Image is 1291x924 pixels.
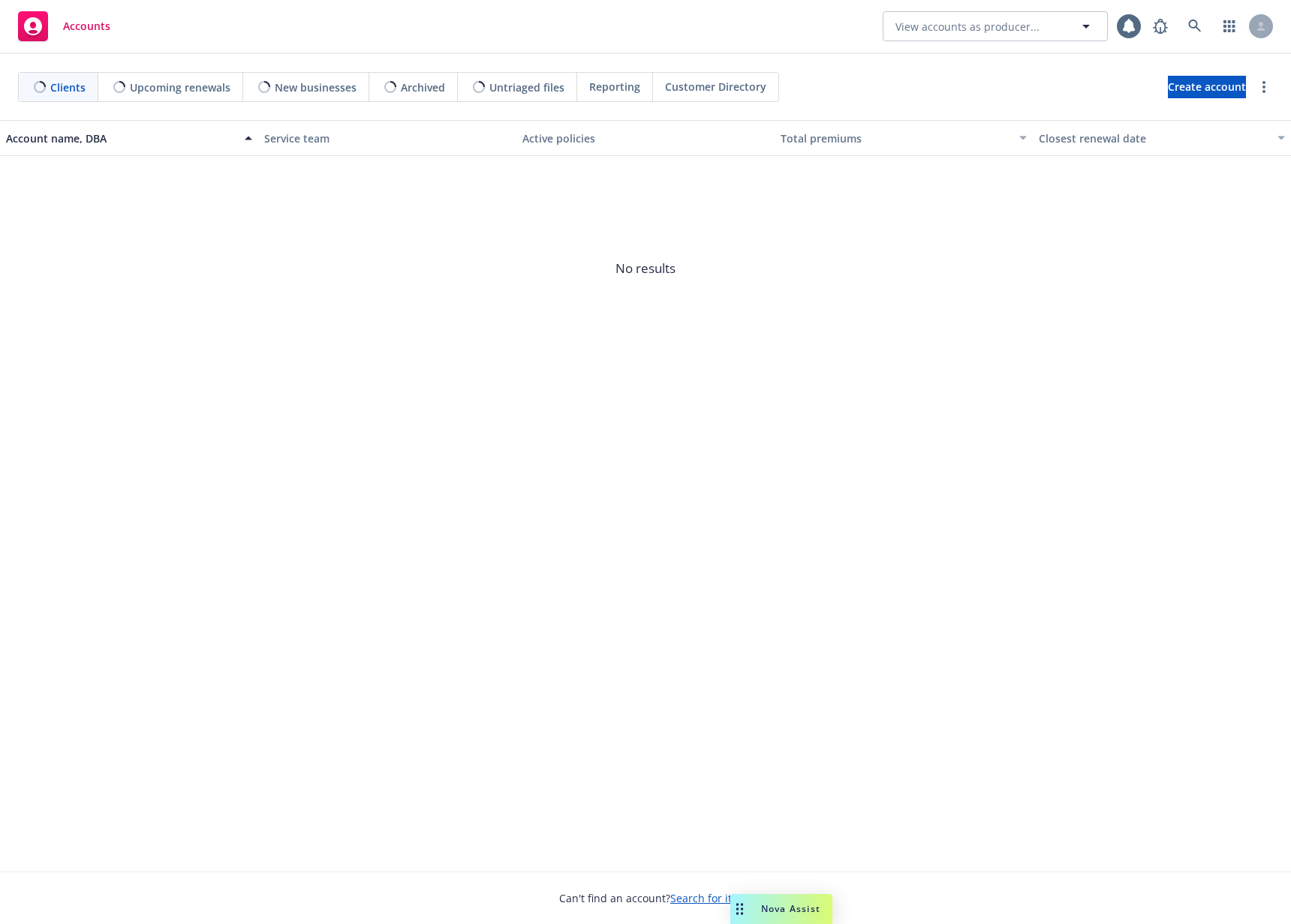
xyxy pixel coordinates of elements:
button: Service team [258,120,516,156]
button: Active policies [516,120,775,156]
div: Total premiums [781,130,1010,146]
a: Create account [1168,76,1246,98]
a: Accounts [12,5,116,47]
div: Closest renewal date [1039,130,1268,146]
button: Total premiums [775,120,1033,156]
span: Archived [401,79,445,95]
span: View accounts as producer... [895,19,1040,34]
a: Report a Bug [1145,11,1175,41]
a: Search for it [670,891,732,905]
span: Clients [50,79,86,95]
span: Untriaged files [489,79,564,95]
span: Nova Assist [761,902,820,915]
span: Can't find an account? [559,890,732,906]
a: Switch app [1214,11,1244,41]
span: Reporting [589,79,640,94]
button: Nova Assist [730,894,832,924]
a: Search [1180,11,1210,41]
span: Upcoming renewals [130,79,230,95]
div: Active policies [522,130,769,146]
span: Create account [1168,73,1246,101]
span: Customer Directory [665,79,766,94]
span: Accounts [63,20,110,32]
a: more [1255,78,1273,96]
span: New businesses [275,79,357,95]
div: Service team [264,130,510,146]
button: Closest renewal date [1033,120,1291,156]
button: View accounts as producer... [883,11,1108,41]
div: Drag to move [730,894,749,924]
div: Account name, DBA [6,130,236,146]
